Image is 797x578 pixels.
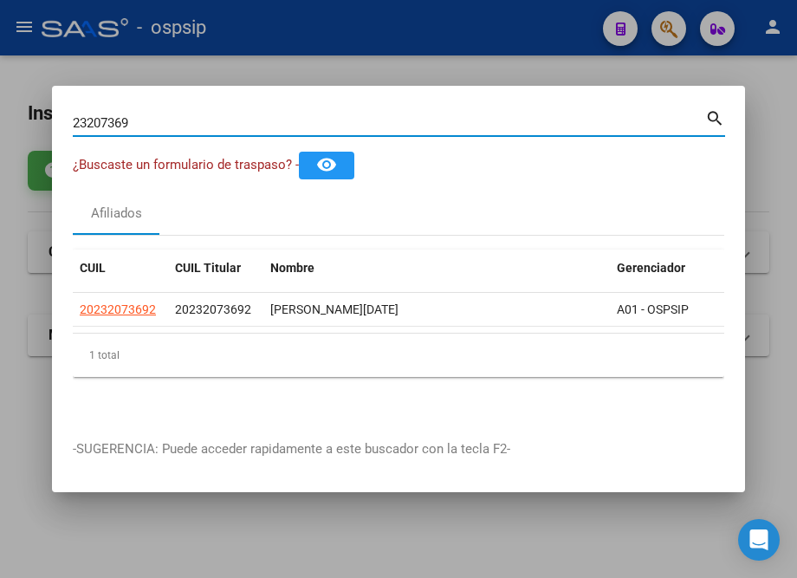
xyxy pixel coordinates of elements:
div: [PERSON_NAME][DATE] [270,300,603,320]
span: Gerenciador [617,261,685,275]
span: Nombre [270,261,314,275]
span: 20232073692 [175,302,251,316]
span: CUIL Titular [175,261,241,275]
mat-icon: search [705,107,725,127]
p: -SUGERENCIA: Puede acceder rapidamente a este buscador con la tecla F2- [73,439,724,459]
datatable-header-cell: CUIL [73,250,168,287]
datatable-header-cell: Nombre [263,250,610,287]
span: ¿Buscaste un formulario de traspaso? - [73,157,299,172]
span: CUIL [80,261,106,275]
mat-icon: remove_red_eye [316,154,337,175]
div: 1 total [73,334,724,377]
span: A01 - OSPSIP [617,302,689,316]
span: 20232073692 [80,302,156,316]
datatable-header-cell: Gerenciador [610,250,731,287]
div: Afiliados [91,204,142,224]
div: Open Intercom Messenger [738,519,780,561]
datatable-header-cell: CUIL Titular [168,250,263,287]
